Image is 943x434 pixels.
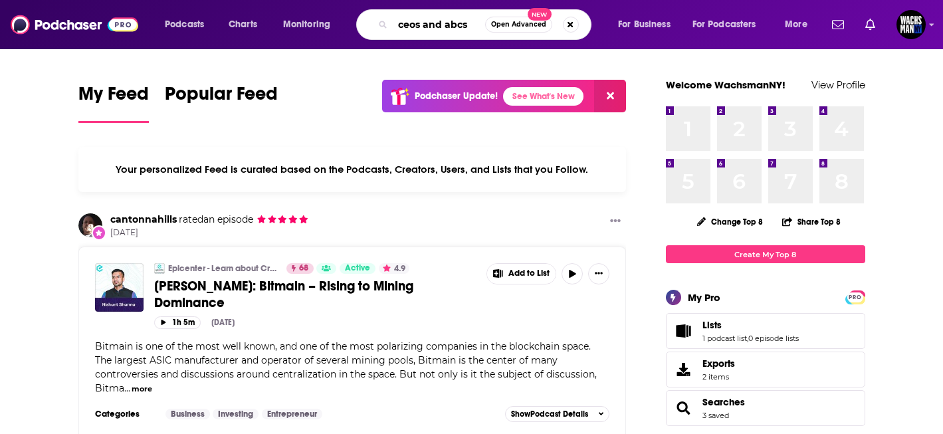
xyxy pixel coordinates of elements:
button: Show profile menu [896,10,926,39]
a: Lists [671,322,697,340]
span: New [528,8,552,21]
span: an episode [177,213,253,225]
span: [DATE] [110,227,309,239]
button: open menu [274,14,348,35]
a: View Profile [811,78,865,91]
input: Search podcasts, credits, & more... [393,14,485,35]
button: ShowPodcast Details [505,406,610,422]
span: Show Podcast Details [511,409,588,419]
button: Share Top 8 [782,209,841,235]
button: Show More Button [605,213,626,230]
span: More [785,15,807,34]
a: 68 [286,263,314,274]
button: Show More Button [487,264,556,284]
img: User Profile [896,10,926,39]
span: Bitmain is one of the most well known, and one of the most polarizing companies in the blockchain... [95,340,597,394]
span: Lists [702,319,722,331]
span: Lists [666,313,865,349]
a: See What's New [503,87,583,106]
span: Popular Feed [165,82,278,113]
a: Searches [671,399,697,417]
div: Your personalized Feed is curated based on the Podcasts, Creators, Users, and Lists that you Follow. [78,147,627,192]
p: Podchaser Update! [415,90,498,102]
button: 4.9 [379,263,409,274]
span: 2 items [702,372,735,381]
a: Searches [702,396,745,408]
div: My Pro [688,291,720,304]
span: Searches [666,390,865,426]
a: Create My Top 8 [666,245,865,263]
span: Podcasts [165,15,204,34]
img: Nishant Sharma: Bitmain – Rising to Mining Dominance [95,263,144,312]
a: 1 podcast list [702,334,747,343]
h3: Categories [95,409,155,419]
span: , [747,334,748,343]
img: Epicenter - Learn about Crypto, Blockchain, Ethereum, Bitcoin and Distributed Technologies [154,263,165,274]
img: Podchaser - Follow, Share and Rate Podcasts [11,12,138,37]
a: Active [340,263,375,274]
a: Charts [220,14,265,35]
span: Exports [702,358,735,370]
span: My Feed [78,82,149,113]
button: Open AdvancedNew [485,17,552,33]
span: For Business [618,15,671,34]
a: Epicenter - Learn about Crypto, Blockchain, Ethereum, Bitcoin and Distributed Technologies [168,263,278,274]
a: PRO [847,292,863,302]
div: Search podcasts, credits, & more... [369,9,604,40]
span: For Podcasters [692,15,756,34]
span: [PERSON_NAME]: Bitmain – Rising to Mining Dominance [154,278,413,311]
a: [PERSON_NAME]: Bitmain – Rising to Mining Dominance [154,278,477,311]
span: Logged in as WachsmanNY [896,10,926,39]
span: Open Advanced [491,21,546,28]
span: ... [124,382,130,394]
a: Investing [213,409,259,419]
a: Lists [702,319,799,331]
span: Monitoring [283,15,330,34]
span: Active [345,262,370,275]
a: Show notifications dropdown [827,13,849,36]
button: open menu [684,14,776,35]
a: Exports [666,352,865,387]
button: 1h 5m [154,316,201,329]
img: cantonnahills [78,213,102,237]
span: cantonnahills's Rating: 5 out of 5 [256,215,308,225]
span: 68 [299,262,308,275]
a: 0 episode lists [748,334,799,343]
button: more [132,383,152,395]
a: cantonnahills [110,213,177,225]
a: Welcome WachsmanNY! [666,78,786,91]
span: Charts [229,15,257,34]
span: rated [179,213,203,225]
div: [DATE] [211,318,235,327]
button: Change Top 8 [689,213,772,230]
a: Business [165,409,210,419]
button: open menu [776,14,824,35]
a: Popular Feed [165,82,278,123]
span: Add to List [508,269,550,278]
a: My Feed [78,82,149,123]
div: New Rating [92,225,106,240]
button: open menu [156,14,221,35]
a: Show notifications dropdown [860,13,881,36]
span: Exports [671,360,697,379]
a: Entrepreneur [262,409,322,419]
button: Show More Button [588,263,609,284]
a: 3 saved [702,411,729,420]
button: open menu [609,14,687,35]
